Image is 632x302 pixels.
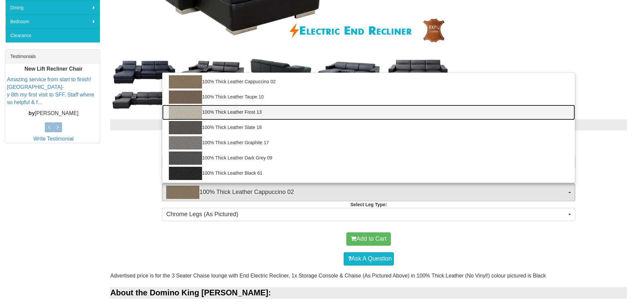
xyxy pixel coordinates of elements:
img: 100% Thick Leather Dark Grey 09 [169,151,202,165]
p: [PERSON_NAME] [7,110,100,117]
img: 100% Thick Leather Cappuccino 02 [169,75,202,89]
a: 100% Thick Leather Frost 13 [162,105,575,120]
a: Dining [5,1,100,15]
strong: Select Leg Type: [350,202,387,207]
a: Bedroom [5,15,100,29]
span: Chrome Legs (As Pictured) [166,210,567,219]
b: by [29,110,35,116]
div: Testimonials [5,50,100,63]
span: 100% Thick Leather Cappuccino 02 [166,186,567,199]
b: New Lift Recliner Chair [25,66,83,72]
img: 100% Thick Leather Black 61 [169,167,202,180]
a: 100% Thick Leather Cappuccino 02 [162,74,575,90]
button: Chrome Legs (As Pictured) [162,208,575,221]
a: Clearance [5,29,100,42]
a: 100% Thick Leather Dark Grey 09 [162,151,575,166]
div: About the Domino King [PERSON_NAME]: [110,287,627,298]
h3: Choose from the options below then add to cart [110,137,627,146]
img: 100% Thick Leather Cappuccino 02 [166,186,199,199]
img: 100% Thick Leather Slate 18 [169,121,202,134]
a: Amazing service from start to finish! [GEOGRAPHIC_DATA]-y 8th my first visit to SFF. Staff where ... [7,77,94,105]
a: 100% Thick Leather Slate 18 [162,120,575,135]
a: 100% Thick Leather Black 61 [162,166,575,181]
button: 100% Thick Leather Cappuccino 02100% Thick Leather Cappuccino 02 [162,183,575,201]
a: 100% Thick Leather Graphite 17 [162,135,575,151]
img: 100% Thick Leather Taupe 10 [169,91,202,104]
a: 100% Thick Leather Taupe 10 [162,90,575,105]
button: Add to Cart [346,232,391,246]
img: 100% Thick Leather Graphite 17 [169,136,202,150]
a: Ask A Question [344,252,394,266]
a: Write Testimonial [34,136,74,142]
img: 100% Thick Leather Frost 13 [169,106,202,119]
